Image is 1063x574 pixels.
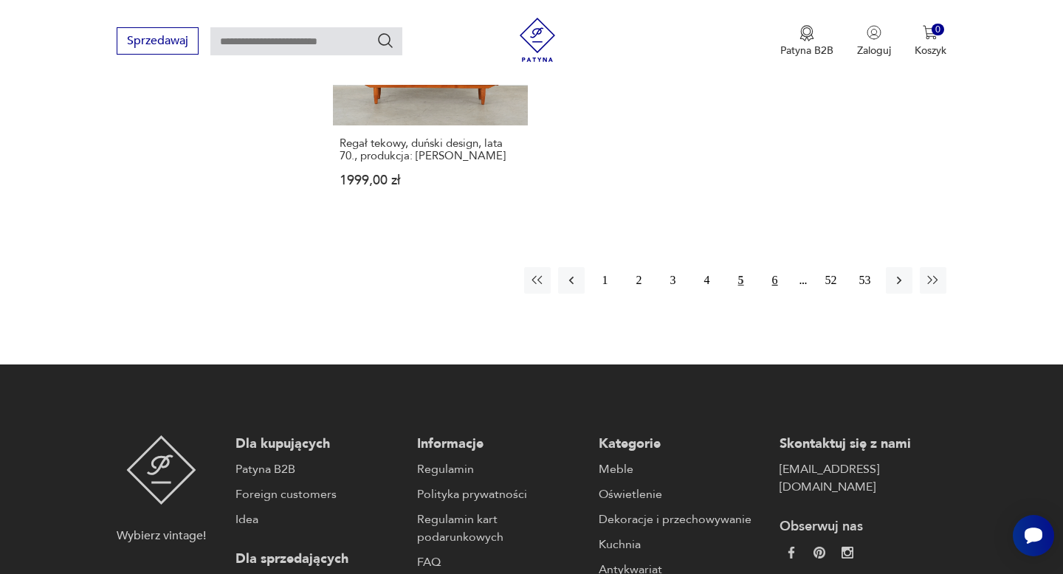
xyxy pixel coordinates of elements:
[117,27,199,55] button: Sprzedawaj
[599,485,766,503] a: Oświetlenie
[915,44,946,58] p: Koszyk
[235,550,402,568] p: Dla sprzedających
[235,435,402,453] p: Dla kupujących
[376,32,394,49] button: Szukaj
[762,267,788,294] button: 6
[1013,515,1054,556] iframe: Smartsupp widget button
[780,25,833,58] button: Patyna B2B
[126,435,196,505] img: Patyna - sklep z meblami i dekoracjami vintage
[417,460,584,478] a: Regulamin
[857,25,891,58] button: Zaloguj
[599,511,766,528] a: Dekoracje i przechowywanie
[626,267,653,294] button: 2
[857,44,891,58] p: Zaloguj
[852,267,878,294] button: 53
[780,25,833,58] a: Ikona medaluPatyna B2B
[235,511,402,528] a: Idea
[780,518,946,536] p: Obserwuj nas
[592,267,619,294] button: 1
[923,25,938,40] img: Ikona koszyka
[417,435,584,453] p: Informacje
[417,553,584,571] a: FAQ
[813,547,825,559] img: 37d27d81a828e637adc9f9cb2e3d3a8a.webp
[780,44,833,58] p: Patyna B2B
[599,435,766,453] p: Kategorie
[235,460,402,478] a: Patyna B2B
[780,435,946,453] p: Skontaktuj się z nami
[780,460,946,496] a: [EMAIL_ADDRESS][DOMAIN_NAME]
[785,547,797,559] img: da9060093f698e4c3cedc1453eec5031.webp
[417,511,584,546] a: Regulamin kart podarunkowych
[515,18,560,62] img: Patyna - sklep z meblami i dekoracjami vintage
[340,137,520,162] h3: Regał tekowy, duński design, lata 70., produkcja: [PERSON_NAME]
[694,267,720,294] button: 4
[599,536,766,553] a: Kuchnia
[340,174,520,187] p: 1999,00 zł
[799,25,814,41] img: Ikona medalu
[599,460,766,478] a: Meble
[842,547,853,559] img: c2fd9cf7f39615d9d6839a72ae8e59e5.webp
[932,24,944,36] div: 0
[867,25,881,40] img: Ikonka użytkownika
[915,25,946,58] button: 0Koszyk
[235,485,402,503] a: Foreign customers
[818,267,844,294] button: 52
[117,527,206,544] p: Wybierz vintage!
[117,37,199,47] a: Sprzedawaj
[660,267,687,294] button: 3
[728,267,754,294] button: 5
[417,485,584,503] a: Polityka prywatności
